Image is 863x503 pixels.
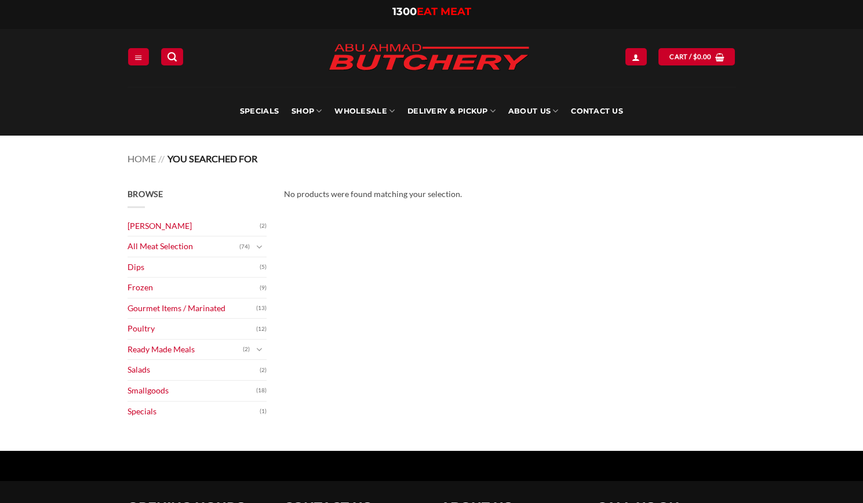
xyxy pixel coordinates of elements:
[253,240,267,253] button: Toggle
[240,87,279,136] a: Specials
[669,52,711,62] span: Cart /
[508,87,558,136] a: About Us
[319,36,539,80] img: Abu Ahmad Butchery
[128,319,256,339] a: Poultry
[571,87,623,136] a: Contact Us
[256,300,267,317] span: (13)
[256,382,267,399] span: (18)
[693,52,697,62] span: $
[658,48,735,65] a: View cart
[625,48,646,65] a: Login
[128,236,239,257] a: All Meat Selection
[128,298,256,319] a: Gourmet Items / Marinated
[167,153,257,164] span: You searched for
[260,362,267,379] span: (2)
[128,153,156,164] a: Home
[128,402,260,422] a: Specials
[243,341,250,358] span: (2)
[284,188,736,201] div: No products were found matching your selection.
[158,153,165,164] span: //
[128,360,260,380] a: Salads
[292,87,322,136] a: SHOP
[260,258,267,276] span: (5)
[128,381,256,401] a: Smallgoods
[417,5,471,18] span: EAT MEAT
[128,48,149,65] a: Menu
[693,53,712,60] bdi: 0.00
[260,217,267,235] span: (2)
[334,87,395,136] a: Wholesale
[239,238,250,256] span: (74)
[161,48,183,65] a: Search
[128,340,243,360] a: Ready Made Meals
[253,343,267,356] button: Toggle
[128,278,260,298] a: Frozen
[392,5,471,18] a: 1300EAT MEAT
[256,320,267,338] span: (12)
[392,5,417,18] span: 1300
[128,189,163,199] span: Browse
[407,87,496,136] a: Delivery & Pickup
[128,257,260,278] a: Dips
[260,279,267,297] span: (9)
[128,216,260,236] a: [PERSON_NAME]
[260,403,267,420] span: (1)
